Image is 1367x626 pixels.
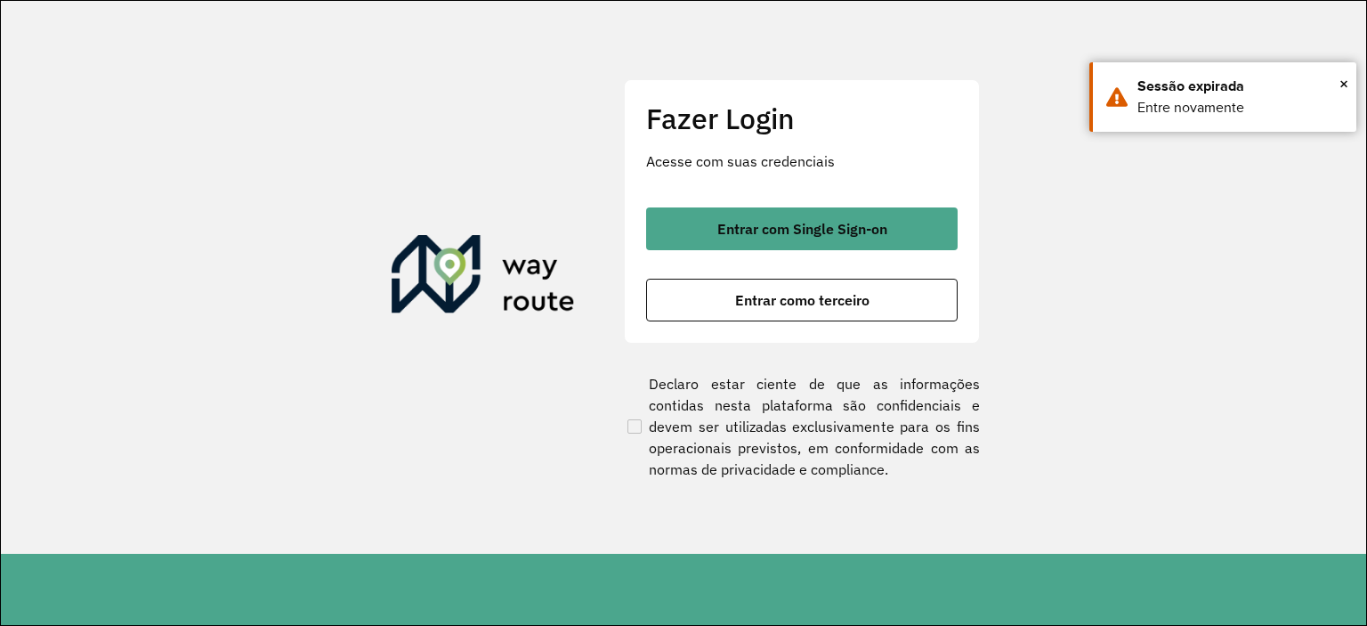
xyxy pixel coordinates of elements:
label: Declaro estar ciente de que as informações contidas nesta plataforma são confidenciais e devem se... [624,373,980,480]
button: button [646,279,958,321]
button: button [646,207,958,250]
div: Entre novamente [1137,97,1343,118]
p: Acesse com suas credenciais [646,150,958,172]
div: Sessão expirada [1137,76,1343,97]
span: Entrar com Single Sign-on [717,222,887,236]
h2: Fazer Login [646,102,958,135]
span: Entrar como terceiro [735,293,870,307]
button: Close [1339,70,1348,97]
span: × [1339,70,1348,97]
img: Roteirizador AmbevTech [392,235,575,321]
